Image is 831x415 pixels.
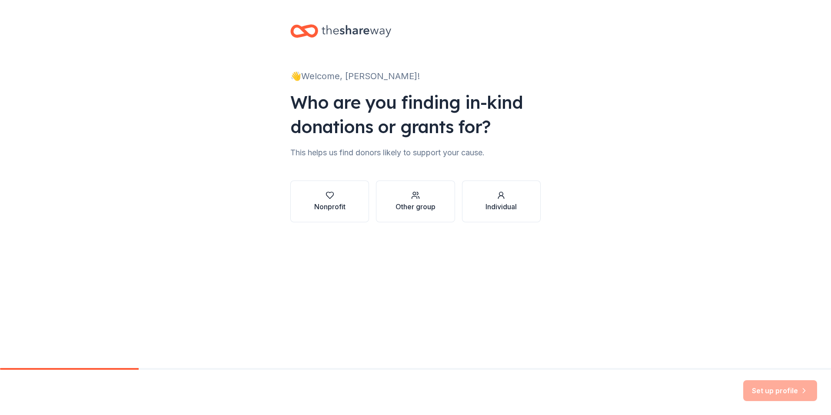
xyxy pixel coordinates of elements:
[290,69,541,83] div: 👋 Welcome, [PERSON_NAME]!
[376,181,455,222] button: Other group
[290,146,541,160] div: This helps us find donors likely to support your cause.
[290,90,541,139] div: Who are you finding in-kind donations or grants for?
[485,201,517,212] div: Individual
[396,201,435,212] div: Other group
[462,181,541,222] button: Individual
[314,201,346,212] div: Nonprofit
[290,181,369,222] button: Nonprofit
